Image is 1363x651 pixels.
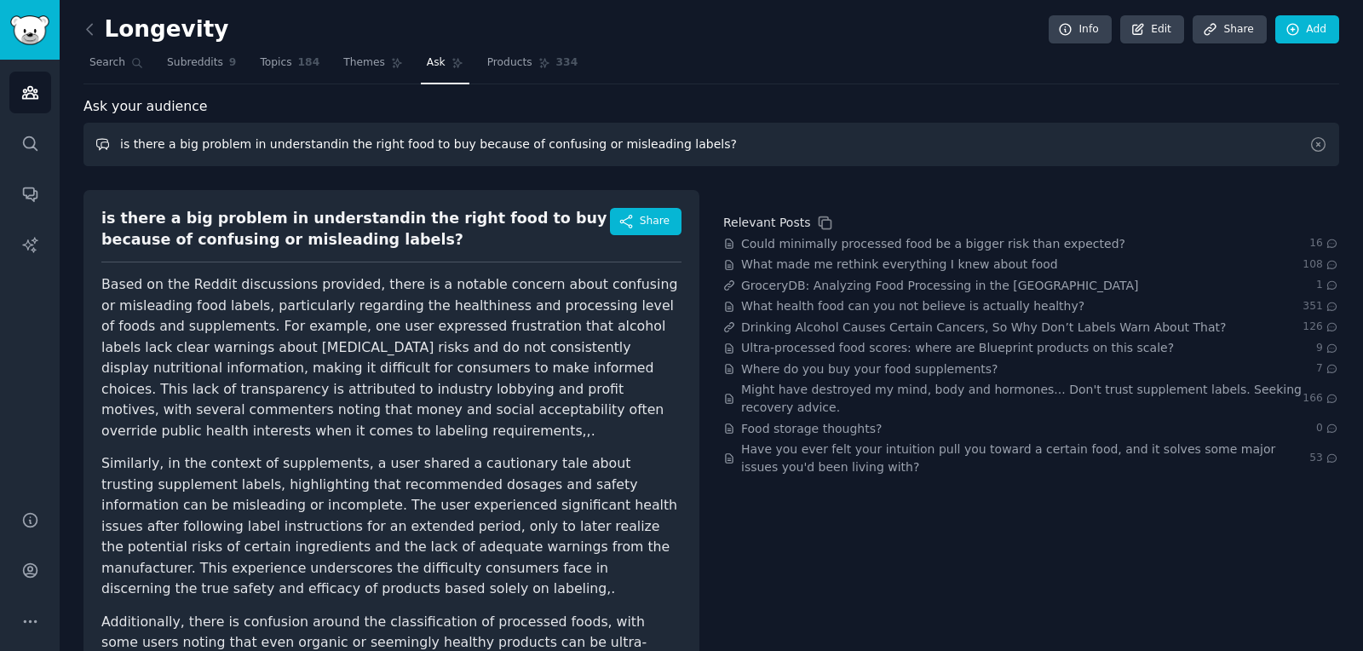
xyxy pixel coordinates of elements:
a: Search [83,49,149,84]
span: Products [487,55,532,71]
span: Ask your audience [83,96,208,118]
img: GummySearch logo [10,15,49,45]
span: Themes [343,55,385,71]
a: Topics184 [254,49,325,84]
a: Subreddits9 [161,49,242,84]
div: Relevant Posts [723,214,810,232]
button: Share [610,208,681,235]
a: Could minimally processed food be a bigger risk than expected? [741,235,1125,253]
div: is there a big problem in understandin the right food to buy because of confusing or misleading l... [101,208,610,250]
span: 7 [1316,361,1339,377]
span: Topics [260,55,291,71]
span: Search [89,55,125,71]
a: Info [1049,15,1112,44]
a: GroceryDB: Analyzing Food Processing in the [GEOGRAPHIC_DATA] [741,277,1138,295]
a: Where do you buy your food supplements? [741,360,998,378]
input: Ask this audience a question... [83,123,1339,166]
h2: Longevity [83,16,228,43]
span: Share [640,214,670,229]
a: Share [1193,15,1266,44]
p: Similarly, in the context of supplements, a user shared a cautionary tale about trusting suppleme... [101,453,681,600]
span: 166 [1303,391,1339,406]
a: What health food can you not believe is actually healthy? [741,297,1084,315]
span: Ask [427,55,446,71]
span: 16 [1309,236,1339,251]
a: Food storage thoughts? [741,420,882,438]
a: Drinking Alcohol Causes Certain Cancers, So Why Don’t Labels Warn About That? [741,319,1226,337]
span: 334 [556,55,578,71]
a: Themes [337,49,409,84]
a: Might have destroyed my mind, body and hormones... Don't trust supplement labels. Seeking recover... [741,381,1303,417]
span: 9 [1316,341,1339,356]
span: 1 [1316,278,1339,293]
a: Ask [421,49,469,84]
span: 126 [1303,320,1339,335]
a: What made me rethink everything I knew about food [741,256,1058,274]
p: Based on the Reddit discussions provided, there is a notable concern about confusing or misleadin... [101,274,681,441]
span: 0 [1316,421,1339,436]
span: 351 [1303,299,1339,314]
span: 184 [298,55,320,71]
a: Add [1275,15,1339,44]
a: Edit [1120,15,1184,44]
span: 108 [1303,257,1339,273]
a: Products334 [481,49,584,84]
span: 9 [229,55,237,71]
a: Ultra-processed food scores: where are Blueprint products on this scale? [741,339,1174,357]
span: 53 [1309,451,1339,466]
span: Subreddits [167,55,223,71]
a: Have you ever felt your intuition pull you toward a certain food, and it solves some major issues... [741,441,1309,476]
